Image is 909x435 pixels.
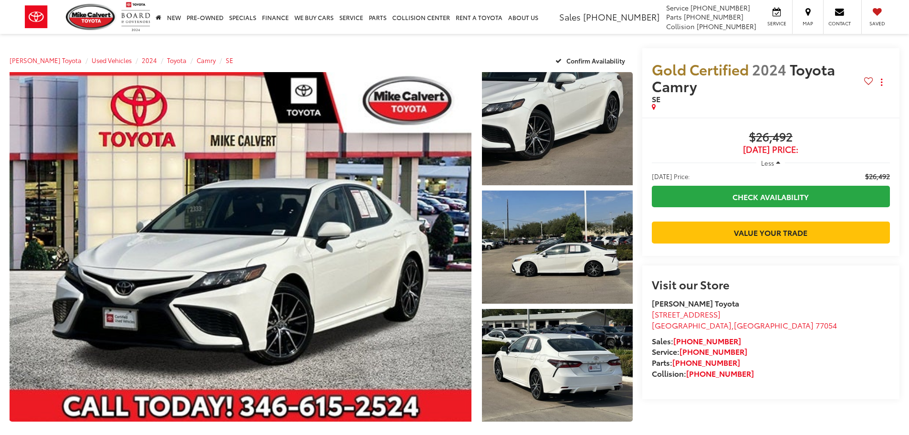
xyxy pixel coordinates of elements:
strong: Sales: [652,335,741,346]
span: dropdown dots [881,78,882,86]
span: Toyota Camry [652,59,835,96]
span: Confirm Availability [566,56,625,65]
a: [PERSON_NAME] Toyota [10,56,82,64]
h2: Visit our Store [652,278,890,290]
span: [DATE] Price: [652,145,890,154]
img: 2024 Toyota Camry SE [480,71,634,186]
img: 2024 Toyota Camry SE [480,189,634,305]
span: Gold Certified [652,59,749,79]
span: [GEOGRAPHIC_DATA] [734,319,814,330]
a: Expand Photo 1 [482,72,633,185]
span: [PHONE_NUMBER] [684,12,743,21]
a: 2024 [142,56,157,64]
a: Value Your Trade [652,222,890,243]
span: $26,492 [652,130,890,145]
img: Mike Calvert Toyota [66,4,116,30]
span: $26,492 [865,171,890,181]
a: Expand Photo 0 [10,72,471,422]
span: 2024 [752,59,786,79]
a: [PHONE_NUMBER] [673,335,741,346]
span: Map [797,20,818,27]
button: Confirm Availability [550,52,633,69]
span: [PHONE_NUMBER] [690,3,750,12]
a: [PHONE_NUMBER] [679,346,747,357]
img: 2024 Toyota Camry SE [480,308,634,423]
span: , [652,319,837,330]
span: SE [652,93,660,104]
span: Collision [666,21,695,31]
span: [STREET_ADDRESS] [652,308,721,319]
span: [GEOGRAPHIC_DATA] [652,319,731,330]
strong: Service: [652,346,747,357]
button: Actions [873,74,890,91]
a: [PHONE_NUMBER] [672,357,740,368]
a: [STREET_ADDRESS] [GEOGRAPHIC_DATA],[GEOGRAPHIC_DATA] 77054 [652,308,837,330]
img: 2024 Toyota Camry SE [5,70,476,424]
strong: Collision: [652,368,754,379]
a: Check Availability [652,186,890,207]
span: [PHONE_NUMBER] [583,11,659,23]
span: [PHONE_NUMBER] [697,21,756,31]
strong: [PERSON_NAME] Toyota [652,297,739,308]
a: Expand Photo 3 [482,309,633,422]
strong: Parts: [652,357,740,368]
a: SE [226,56,233,64]
span: 77054 [815,319,837,330]
a: [PHONE_NUMBER] [686,368,754,379]
a: Camry [197,56,216,64]
span: Saved [867,20,888,27]
span: [DATE] Price: [652,171,690,181]
span: Service [766,20,787,27]
button: Less [756,154,785,171]
span: Parts [666,12,682,21]
a: Expand Photo 2 [482,191,633,304]
span: Less [761,159,774,167]
a: Toyota [167,56,187,64]
a: Used Vehicles [92,56,132,64]
span: Contact [828,20,851,27]
span: Sales [559,11,581,23]
span: Service [666,3,689,12]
